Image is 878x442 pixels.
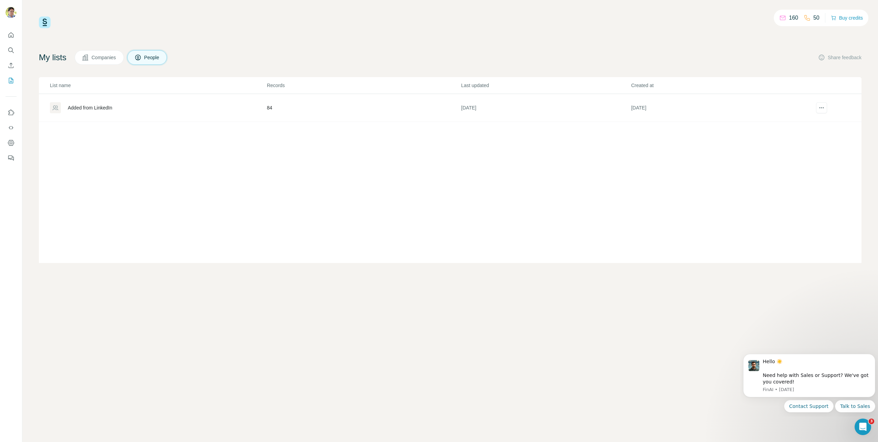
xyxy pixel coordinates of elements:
span: Companies [92,54,117,61]
span: 3 [869,419,874,424]
button: Use Surfe API [6,122,17,134]
img: Avatar [6,7,17,18]
button: actions [816,102,827,113]
button: Enrich CSV [6,59,17,72]
p: Created at [631,82,800,89]
p: Last updated [461,82,630,89]
button: Buy credits [831,13,863,23]
p: Records [267,82,461,89]
span: People [144,54,160,61]
h4: My lists [39,52,66,63]
button: Use Surfe on LinkedIn [6,106,17,119]
p: List name [50,82,266,89]
button: My lists [6,74,17,87]
button: Quick start [6,29,17,41]
button: Share feedback [818,54,861,61]
div: Added from LinkedIn [68,104,112,111]
button: Feedback [6,152,17,164]
iframe: Intercom notifications message [740,348,878,417]
td: [DATE] [631,94,801,122]
td: 84 [267,94,461,122]
button: Search [6,44,17,56]
button: Dashboard [6,137,17,149]
td: [DATE] [461,94,631,122]
p: 160 [789,14,798,22]
iframe: Intercom live chat [855,419,871,435]
img: Surfe Logo [39,17,51,28]
p: 50 [813,14,820,22]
